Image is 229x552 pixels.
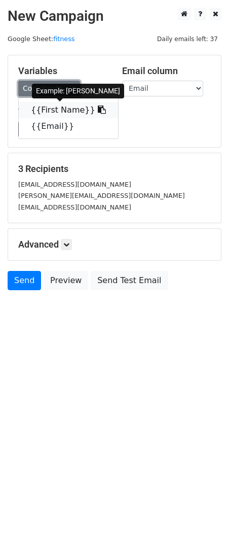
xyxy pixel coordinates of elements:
small: [EMAIL_ADDRESS][DOMAIN_NAME] [18,181,131,188]
h2: New Campaign [8,8,221,25]
a: Send [8,271,41,290]
small: [PERSON_NAME][EMAIL_ADDRESS][DOMAIN_NAME] [18,192,185,199]
a: Daily emails left: 37 [154,35,221,43]
h5: Advanced [18,239,211,250]
span: Daily emails left: 37 [154,33,221,45]
a: Copy/paste... [18,81,80,96]
a: {{Email}} [19,118,118,134]
small: [EMAIL_ADDRESS][DOMAIN_NAME] [18,203,131,211]
h5: Email column [122,65,211,77]
small: Google Sheet: [8,35,74,43]
h5: Variables [18,65,107,77]
a: {{First Name}} [19,102,118,118]
a: Preview [44,271,88,290]
a: fitness [53,35,74,43]
h5: 3 Recipients [18,163,211,175]
a: Send Test Email [91,271,168,290]
iframe: Chat Widget [178,503,229,552]
div: Example: [PERSON_NAME] [32,84,124,98]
